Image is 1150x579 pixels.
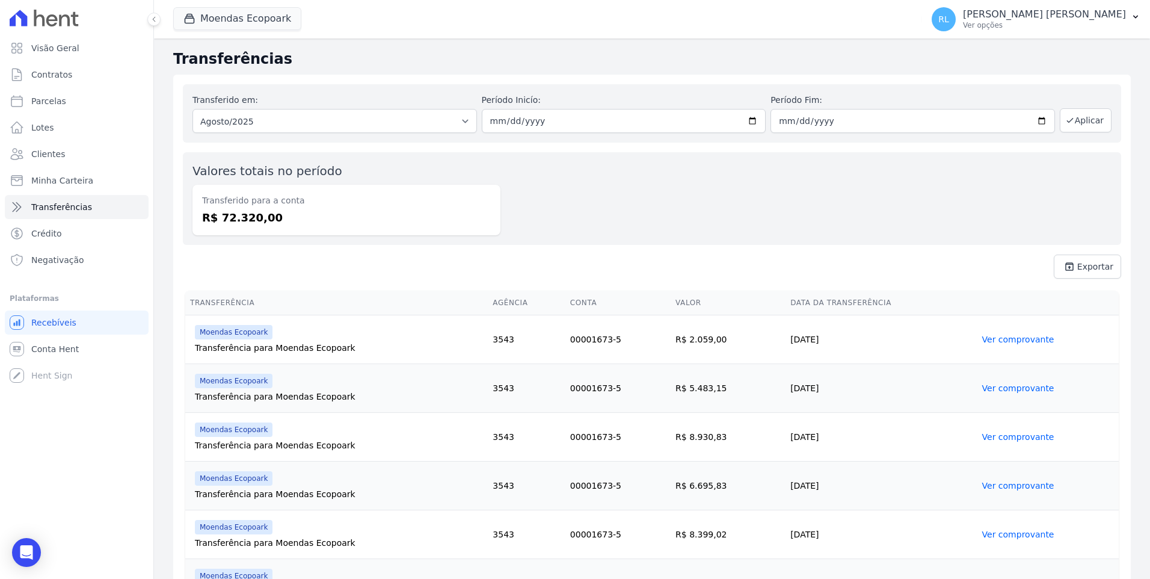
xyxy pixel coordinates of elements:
[1064,261,1075,272] i: unarchive
[982,383,1054,393] a: Ver comprovante
[195,423,272,437] span: Moendas Ecopoark
[195,374,272,388] span: Moendas Ecopoark
[31,317,76,329] span: Recebíveis
[195,391,483,403] div: Transferência para Moendas Ecopoark
[786,462,977,510] td: [DATE]
[5,221,149,246] a: Crédito
[5,142,149,166] a: Clientes
[31,228,62,240] span: Crédito
[482,94,766,107] label: Período Inicío:
[982,432,1054,442] a: Ver comprovante
[192,95,258,105] label: Transferido em:
[195,471,272,486] span: Moendas Ecopoark
[31,95,66,107] span: Parcelas
[770,94,1055,107] label: Período Fim:
[173,48,1131,70] h2: Transferências
[488,413,565,462] td: 3543
[173,7,301,30] button: Moendas Ecopoark
[963,8,1126,20] p: [PERSON_NAME] [PERSON_NAME]
[786,291,977,315] th: Data da Transferência
[565,510,671,559] td: 00001673-5
[982,335,1054,344] a: Ver comprovante
[982,481,1054,491] a: Ver comprovante
[5,89,149,113] a: Parcelas
[5,311,149,335] a: Recebíveis
[488,462,565,510] td: 3543
[488,291,565,315] th: Agência
[31,254,84,266] span: Negativação
[1054,255,1121,279] a: unarchive Exportar
[963,20,1126,30] p: Ver opções
[5,36,149,60] a: Visão Geral
[195,342,483,354] div: Transferência para Moendas Ecopoark
[488,315,565,364] td: 3543
[195,439,483,451] div: Transferência para Moendas Ecopoark
[786,364,977,413] td: [DATE]
[671,510,786,559] td: R$ 8.399,02
[202,194,491,207] dt: Transferido para a conta
[671,413,786,462] td: R$ 8.930,83
[922,2,1150,36] button: RL [PERSON_NAME] [PERSON_NAME] Ver opções
[565,315,671,364] td: 00001673-5
[31,42,79,54] span: Visão Geral
[5,169,149,193] a: Minha Carteira
[202,209,491,226] dd: R$ 72.320,00
[12,538,41,567] div: Open Intercom Messenger
[185,291,488,315] th: Transferência
[195,537,483,549] div: Transferência para Moendas Ecopoark
[10,291,144,306] div: Plataformas
[488,364,565,413] td: 3543
[1060,108,1112,132] button: Aplicar
[31,69,72,81] span: Contratos
[31,201,92,213] span: Transferências
[671,315,786,364] td: R$ 2.059,00
[31,343,79,355] span: Conta Hent
[5,116,149,140] a: Lotes
[671,364,786,413] td: R$ 5.483,15
[1077,263,1113,270] span: Exportar
[671,462,786,510] td: R$ 6.695,83
[31,148,65,160] span: Clientes
[982,530,1054,539] a: Ver comprovante
[565,291,671,315] th: Conta
[31,122,54,134] span: Lotes
[565,462,671,510] td: 00001673-5
[5,63,149,87] a: Contratos
[938,15,949,23] span: RL
[192,164,342,178] label: Valores totais no período
[565,413,671,462] td: 00001673-5
[5,195,149,219] a: Transferências
[786,510,977,559] td: [DATE]
[565,364,671,413] td: 00001673-5
[195,488,483,500] div: Transferência para Moendas Ecopoark
[786,315,977,364] td: [DATE]
[671,291,786,315] th: Valor
[195,520,272,534] span: Moendas Ecopoark
[195,325,272,339] span: Moendas Ecopoark
[488,510,565,559] td: 3543
[5,248,149,272] a: Negativação
[786,413,977,462] td: [DATE]
[5,337,149,361] a: Conta Hent
[31,175,93,187] span: Minha Carteira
